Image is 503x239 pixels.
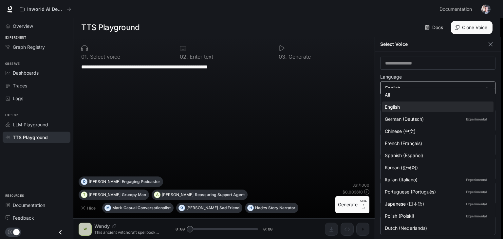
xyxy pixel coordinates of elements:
[385,164,488,171] div: Korean (한국어)
[385,200,488,207] div: Japanese (日本語)
[385,152,488,159] div: Spanish (Español)
[385,116,488,122] div: German (Deutsch)
[465,116,488,122] p: Experimental
[385,176,488,183] div: Italian (Italiano)
[465,177,488,183] p: Experimental
[385,188,488,195] div: Portuguese (Português)
[385,128,488,135] div: Chinese (中文)
[385,212,488,219] div: Polish (Polski)
[465,201,488,207] p: Experimental
[385,225,488,231] div: Dutch (Nederlands)
[465,213,488,219] p: Experimental
[385,91,488,98] div: All
[465,189,488,195] p: Experimental
[385,140,488,147] div: French (Français)
[385,103,488,110] div: English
